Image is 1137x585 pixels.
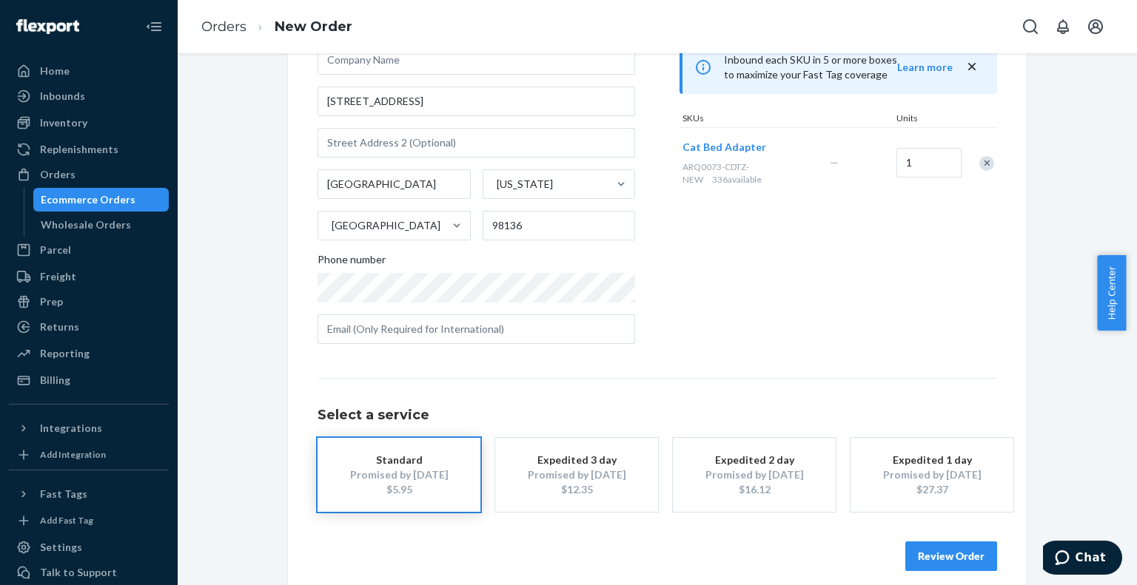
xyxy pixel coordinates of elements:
[680,41,997,94] div: Inbound each SKU in 5 or more boxes to maximize your Fast Tag coverage
[893,112,960,127] div: Units
[40,565,117,580] div: Talk to Support
[897,60,953,75] button: Learn more
[682,161,749,185] span: ARQ0073-CDTZ-NEW
[495,438,658,512] button: Expedited 3 dayPromised by [DATE]$12.35
[495,177,497,192] input: [US_STATE]
[40,421,102,436] div: Integrations
[318,252,386,273] span: Phone number
[40,448,106,461] div: Add Integration
[873,482,991,497] div: $27.37
[1016,12,1045,41] button: Open Search Box
[40,269,76,284] div: Freight
[1097,255,1126,331] button: Help Center
[340,453,458,467] div: Standard
[9,265,169,288] a: Freight
[9,238,169,262] a: Parcel
[830,156,839,169] span: —
[9,446,169,464] a: Add Integration
[40,64,70,78] div: Home
[965,59,979,75] button: close
[40,243,71,257] div: Parcel
[9,84,169,108] a: Inbounds
[201,18,246,35] a: Orders
[40,514,93,527] div: Add Fast Tag
[330,218,332,233] input: [GEOGRAPHIC_DATA]
[40,167,76,182] div: Orders
[33,188,170,212] a: Ecommerce Orders
[9,342,169,365] a: Reporting
[9,368,169,392] a: Billing
[318,45,635,75] input: Company Name
[9,416,169,440] button: Integrations
[979,156,994,171] div: Remove Item
[695,467,814,482] div: Promised by [DATE]
[40,115,87,130] div: Inventory
[517,467,636,482] div: Promised by [DATE]
[40,540,82,555] div: Settings
[275,18,352,35] a: New Order
[712,174,762,185] span: 336 available
[873,453,991,467] div: Expedited 1 day
[9,482,169,506] button: Fast Tags
[318,87,635,116] input: Street Address
[9,512,169,530] a: Add Fast Tag
[9,59,169,83] a: Home
[40,89,85,104] div: Inbounds
[896,148,962,177] input: Quantity
[1043,541,1122,578] iframe: Opens a widget where you can chat to one of our agents
[483,211,636,240] input: ZIP Code
[318,408,997,423] h1: Select a service
[682,140,766,155] button: Cat Bed Adapter
[851,438,1013,512] button: Expedited 1 dayPromised by [DATE]$27.37
[9,535,169,559] a: Settings
[318,169,471,199] input: City
[318,314,635,344] input: Email (Only Required for International)
[340,482,458,497] div: $5.95
[40,373,70,388] div: Billing
[1081,12,1110,41] button: Open account menu
[40,319,79,334] div: Returns
[9,163,169,186] a: Orders
[1048,12,1078,41] button: Open notifications
[673,438,836,512] button: Expedited 2 dayPromised by [DATE]$16.12
[9,138,169,161] a: Replenishments
[695,482,814,497] div: $16.12
[41,217,131,232] div: Wholesale Orders
[139,12,169,41] button: Close Navigation
[40,294,63,309] div: Prep
[33,213,170,237] a: Wholesale Orders
[517,453,636,467] div: Expedited 3 day
[40,142,118,157] div: Replenishments
[41,192,135,207] div: Ecommerce Orders
[189,5,364,49] ol: breadcrumbs
[905,541,997,571] button: Review Order
[873,467,991,482] div: Promised by [DATE]
[680,112,893,127] div: SKUs
[9,111,169,135] a: Inventory
[9,315,169,339] a: Returns
[682,141,766,153] span: Cat Bed Adapter
[695,453,814,467] div: Expedited 2 day
[340,467,458,482] div: Promised by [DATE]
[16,19,79,34] img: Flexport logo
[40,487,87,501] div: Fast Tags
[332,218,440,233] div: [GEOGRAPHIC_DATA]
[318,128,635,158] input: Street Address 2 (Optional)
[40,346,90,361] div: Reporting
[9,561,169,584] button: Talk to Support
[517,482,636,497] div: $12.35
[318,438,480,512] button: StandardPromised by [DATE]$5.95
[497,177,553,192] div: [US_STATE]
[9,290,169,314] a: Prep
